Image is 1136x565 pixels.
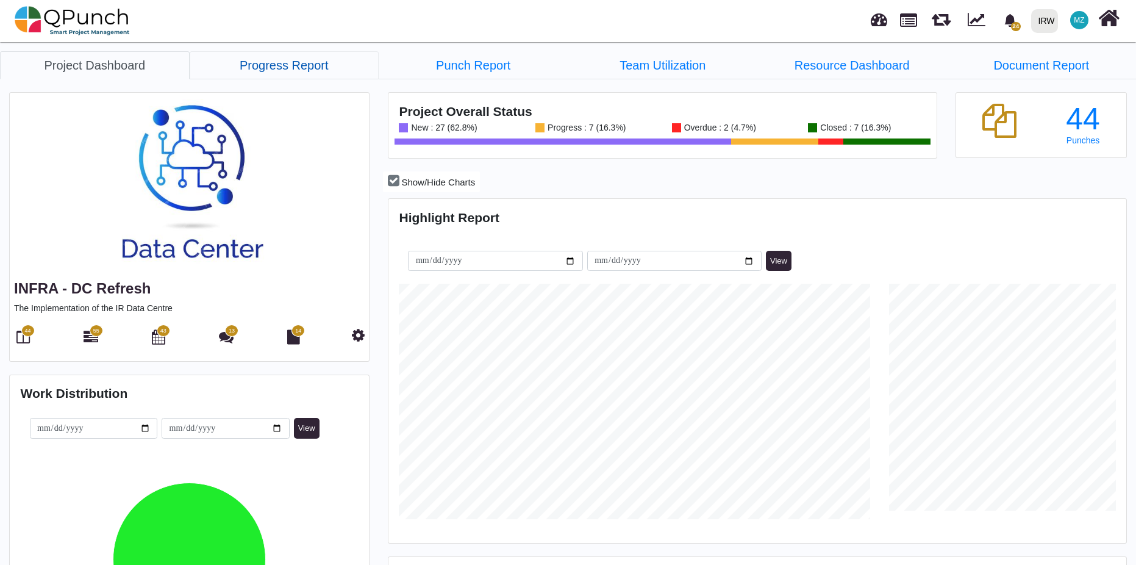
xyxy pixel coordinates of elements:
i: Document Library [287,329,300,344]
h4: Highlight Report [399,210,1115,225]
span: 44 [24,327,30,336]
h4: Work Distribution [21,386,359,401]
button: Show/Hide Charts [383,171,480,193]
p: The Implementation of the IR Data Centre [14,302,365,315]
h4: Project Overall Status [399,104,926,119]
span: MZ [1074,16,1084,24]
span: Show/Hide Charts [401,177,475,187]
a: Punch Report [379,51,568,79]
li: INFRA - DC Refresh [568,51,758,79]
div: IRW [1038,10,1055,32]
a: INFRA - DC Refresh [14,280,151,297]
a: Resource Dashboard [757,51,947,79]
a: 44 Punches [1051,104,1116,145]
a: IRW [1026,1,1063,41]
div: New : 27 (62.8%) [408,123,477,132]
i: Calendar [152,329,165,344]
span: Punches [1066,135,1099,145]
span: Projects [900,8,917,27]
a: Progress Report [190,51,379,79]
div: Overdue : 2 (4.7%) [681,123,756,132]
img: qpunch-sp.fa6292f.png [15,2,130,39]
span: 13 [229,327,235,336]
div: 44 [1051,104,1116,134]
i: Punch Discussion [219,329,234,344]
a: Team Utilization [568,51,758,79]
i: Gantt [84,329,98,344]
span: Dashboard [871,7,887,26]
a: MZ [1063,1,1096,40]
div: Progress : 7 (16.3%) [545,123,626,132]
span: 14 [295,327,301,336]
a: 55 [84,334,98,344]
span: Mohammed Zabhier [1070,11,1088,29]
svg: bell fill [1004,14,1016,27]
i: Home [1098,7,1120,30]
a: bell fill24 [996,1,1026,39]
div: Dynamic Report [962,1,996,41]
span: 24 [1011,22,1021,31]
button: View [766,251,791,272]
div: Notification [999,9,1021,31]
i: Project Settings [352,328,365,342]
span: Releases [932,6,951,26]
span: 55 [93,327,99,336]
i: Board [16,329,30,344]
div: Closed : 7 (16.3%) [817,123,891,132]
button: View [294,418,320,439]
span: 43 [160,327,166,336]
